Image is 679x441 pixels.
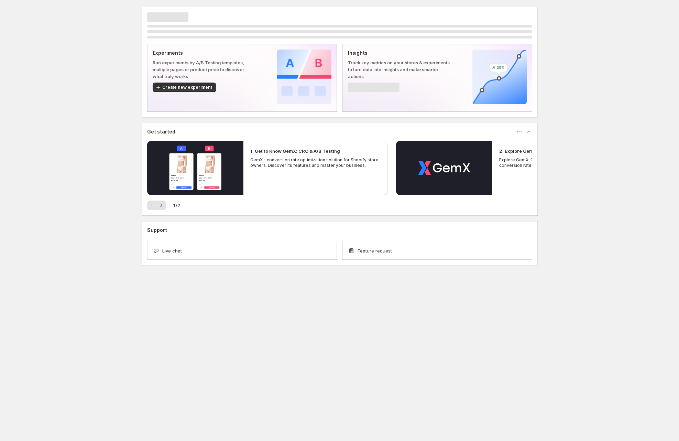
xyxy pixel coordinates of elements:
button: Play video [396,141,492,195]
span: Create new experiment [162,85,212,90]
p: GemX - conversion rate optimization solution for Shopify store owners. Discover its features and ... [250,157,381,168]
h2: 1. Get to Know GemX: CRO & A/B Testing [250,148,340,154]
h2: 2. Explore GemX: CRO & A/B Testing Use Cases [499,148,606,154]
p: Track key metrics on your stores & experiments to turn data into insights and make smarter actions [348,59,450,80]
img: Experiments [277,50,331,104]
h3: Support [147,227,167,234]
p: Run experiments by A/B Testing templates, multiple pages or product price to discover what truly ... [153,59,255,80]
p: Explore GemX: CRO & A/B testing Use Cases to boost conversion rates and drive growth. [499,157,630,168]
button: Play video [147,141,243,195]
p: Experiments [153,50,255,56]
p: Insights [348,50,450,56]
span: Feature request [358,247,392,254]
img: Insights [472,50,527,104]
button: Next [156,201,166,210]
nav: Pagination [147,201,166,210]
span: 1 / 2 [173,202,180,209]
h3: Get started [147,128,175,135]
span: Live chat [162,247,182,254]
button: Create new experiment [153,83,216,92]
